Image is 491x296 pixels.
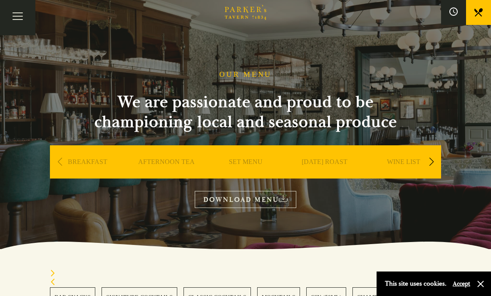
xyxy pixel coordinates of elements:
a: AFTERNOON TEA [138,158,195,191]
button: Accept [453,280,470,288]
h2: We are passionate and proud to be championing local and seasonal produce [79,92,412,132]
a: [DATE] ROAST [302,158,347,191]
a: WINE LIST [387,158,420,191]
p: This site uses cookies. [385,278,446,290]
button: Close and accept [476,280,485,288]
a: DOWNLOAD MENU [195,191,296,208]
div: 4 / 9 [287,145,362,203]
div: 3 / 9 [208,145,283,203]
div: Previous slide [50,279,441,287]
a: SET MENU [229,158,263,191]
div: Previous slide [54,153,65,171]
div: 2 / 9 [129,145,204,203]
h1: OUR MENU [219,70,272,79]
div: Next slide [50,270,441,279]
div: 1 / 9 [50,145,125,203]
div: Next slide [426,153,437,171]
a: BREAKFAST [68,158,107,191]
div: 5 / 9 [366,145,441,203]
